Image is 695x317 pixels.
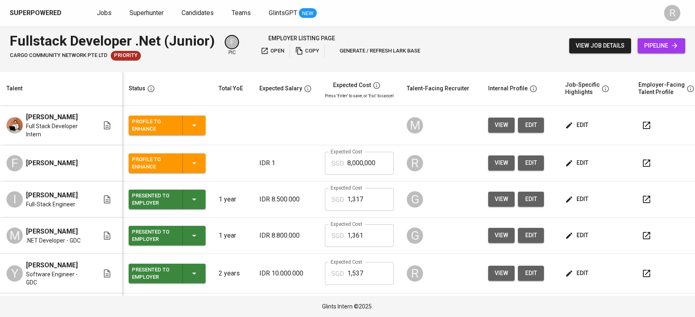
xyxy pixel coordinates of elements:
div: F [225,35,239,49]
button: view [488,228,515,243]
span: Teams [232,9,251,17]
img: yH5BAEAAAAALAAAAAABAAEAAAIBRAA7 [79,228,85,235]
img: Mathew Judianto [7,117,23,133]
p: IDR 8.800.000 [259,231,312,240]
button: edit [563,192,592,207]
a: GlintsGPT NEW [269,8,317,18]
button: edit [518,118,544,133]
span: edit [524,194,537,204]
button: Presented to Employer [129,226,206,245]
div: Presented to Employer [132,265,176,282]
span: Software Engineer - GDC [26,270,89,286]
p: SGD [331,269,344,279]
div: Presented to Employer [132,227,176,245]
div: Talent [7,83,22,94]
span: Jobs [97,9,112,17]
a: edit [518,192,544,207]
button: view job details [569,38,631,53]
img: Glints Star [259,35,266,42]
p: 1 year [219,195,246,204]
span: NEW [299,9,317,17]
div: pic [225,35,239,56]
span: edit [567,268,588,278]
span: view [495,120,508,130]
div: Profile to Enhance [132,116,176,134]
span: view job details [576,41,625,51]
span: edit [524,158,537,168]
span: edit [567,120,588,130]
p: IDR 8.500.000 [259,195,312,204]
img: yH5BAEAAAAALAAAAAABAAEAAAIBRAA7 [322,82,330,90]
img: yH5BAEAAAAALAAAAAABAAEAAAIBRAA7 [79,262,85,269]
button: Presented to Employer [129,264,206,283]
button: edit [518,266,544,281]
span: view [495,194,508,204]
div: Total YoE [219,83,243,94]
button: Presented to Employer [129,190,206,209]
span: copy [295,46,319,56]
span: edit [567,158,588,168]
div: Superpowered [10,9,61,18]
button: edit [563,155,592,171]
p: IDR 10.000.000 [259,269,312,278]
button: Profile to Enhance [129,116,206,135]
div: Employer-Facing Talent Profile [638,81,685,96]
p: SGD [331,195,344,205]
div: Expected Cost [333,82,371,89]
button: Profile to Enhance [129,153,206,173]
a: Teams [232,8,252,18]
p: SGD [331,231,344,241]
span: [PERSON_NAME] [26,190,78,200]
span: [PERSON_NAME] [26,158,78,168]
span: Superhunter [129,9,164,17]
img: yH5BAEAAAAALAAAAAABAAEAAAIBRAA7 [554,81,562,90]
span: cargo community network pte ltd [10,52,107,59]
span: .NET Developer - GDC [26,236,81,245]
button: edit [563,266,592,281]
span: GlintsGPT [269,9,297,17]
button: lark generate / refresh lark base [328,45,422,57]
span: edit [567,194,588,204]
img: yH5BAEAAAAALAAAAAABAAEAAAIBRAA7 [627,81,635,90]
span: pipeline [644,41,679,51]
span: Candidates [182,9,214,17]
span: edit [567,230,588,240]
a: Candidates [182,8,215,18]
div: M [407,117,423,133]
span: view [495,158,508,168]
div: F [7,155,23,171]
div: Profile to Enhance [132,154,176,172]
div: R [664,5,680,21]
span: [PERSON_NAME] [26,260,78,270]
span: generate / refresh lark base [330,46,420,56]
button: open [259,45,286,57]
span: Full Stack Developer Intern [26,122,89,138]
div: R [407,155,423,171]
button: view [488,155,515,171]
button: edit [563,118,592,133]
button: view [488,266,515,281]
div: Presented to Employer [132,190,176,208]
div: New Job received from Demand Team [111,51,141,61]
button: edit [563,228,592,243]
div: I [7,191,23,208]
a: pipeline [638,38,685,53]
button: view [488,192,515,207]
div: G [407,191,423,208]
img: app logo [63,7,74,19]
a: Superpoweredapp logo [10,7,74,19]
p: IDR 1 [259,158,312,168]
a: edit [518,155,544,171]
a: edit [518,228,544,243]
div: M [7,227,23,244]
span: [PERSON_NAME] [26,227,78,236]
p: 2 years [219,269,246,278]
div: G [407,227,423,244]
span: [PERSON_NAME] [26,112,78,122]
span: Priority [111,52,141,59]
span: edit [524,230,537,240]
p: SGD [331,159,344,168]
button: view [488,118,515,133]
span: open [261,46,284,56]
span: Full-Stack Engineer [26,200,75,208]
